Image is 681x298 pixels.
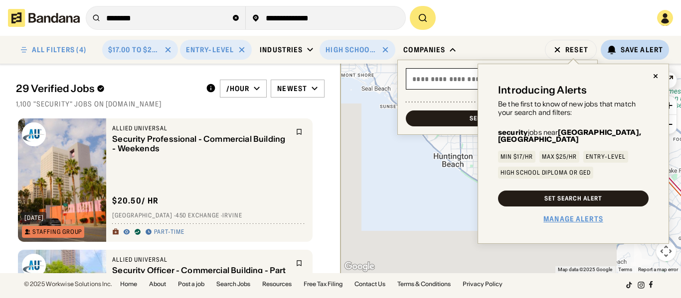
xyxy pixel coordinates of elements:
a: Open this area in Google Maps (opens a new window) [343,260,376,273]
a: Privacy Policy [463,281,503,287]
div: Be the first to know of new jobs that match your search and filters: [498,100,649,117]
div: Part-time [154,228,184,236]
div: Introducing Alerts [498,84,587,96]
div: Entry-Level [186,45,234,54]
div: Security Officer - Commercial Building - Part Time [112,266,290,285]
a: Post a job [178,281,204,287]
div: See all 1,100 jobs [470,115,526,121]
div: Companies [403,45,445,54]
div: Newest [277,84,307,93]
img: Google [343,260,376,273]
button: Map camera controls [656,241,676,261]
a: Home [120,281,137,287]
div: Allied Universal [112,124,290,132]
a: About [149,281,166,287]
div: 29 Verified Jobs [16,83,198,95]
img: Allied Universal logo [22,254,46,278]
div: Max $25/hr [542,154,577,160]
div: Save Alert [621,45,663,54]
a: Terms (opens in new tab) [618,267,632,272]
div: 1,100 "Security" jobs on [DOMAIN_NAME] [16,99,325,108]
a: Free Tax Filing [304,281,342,287]
div: $17.00 to $25.00 / hour [108,45,160,54]
div: High School Diploma or GED [326,45,377,54]
div: Set Search Alert [544,196,602,201]
a: Terms & Conditions [397,281,451,287]
div: Min $17/hr [501,154,533,160]
div: $ 20.50 / hr [112,196,159,206]
div: grid [16,114,325,273]
span: Map data ©2025 Google [558,267,612,272]
div: High School Diploma or GED [501,170,591,176]
img: Allied Universal logo [22,122,46,146]
div: jobs near [498,129,649,143]
b: security [498,128,528,137]
div: [GEOGRAPHIC_DATA] · 450 Exchange · Irvine [112,212,307,220]
a: Search Jobs [216,281,250,287]
div: Entry-Level [586,154,626,160]
div: © 2025 Workwise Solutions Inc. [24,281,112,287]
div: /hour [226,84,250,93]
div: ALL FILTERS (4) [32,46,86,53]
div: [DATE] [24,215,44,221]
a: Resources [262,281,292,287]
div: Allied Universal [112,256,290,264]
img: Bandana logotype [8,9,80,27]
a: Report a map error [638,267,678,272]
a: Manage Alerts [543,214,603,223]
div: Industries [260,45,303,54]
div: Security Professional - Commercial Building - Weekends [112,134,290,153]
a: Contact Us [354,281,385,287]
b: [GEOGRAPHIC_DATA], [GEOGRAPHIC_DATA] [498,128,641,144]
div: Reset [565,46,588,53]
div: Staffing Group [32,229,82,235]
